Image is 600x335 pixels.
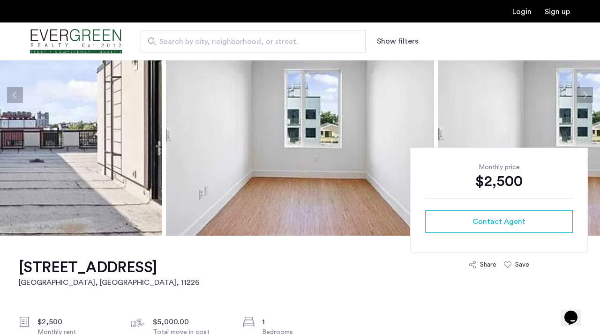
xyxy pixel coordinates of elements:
button: Next apartment [577,87,593,103]
span: Contact Agent [472,216,525,227]
div: Share [480,260,496,269]
button: button [425,210,573,233]
div: Save [515,260,529,269]
img: logo [30,24,122,59]
div: Monthly price [425,163,573,172]
h1: [STREET_ADDRESS] [19,258,200,277]
a: [STREET_ADDRESS][GEOGRAPHIC_DATA], [GEOGRAPHIC_DATA], 11226 [19,258,200,288]
iframe: chat widget [561,298,591,326]
span: Search by city, neighborhood, or street. [159,36,339,47]
button: Previous apartment [7,87,23,103]
div: $2,500 [37,316,116,328]
div: $5,000.00 [153,316,232,328]
a: Registration [545,8,570,15]
a: Cazamio Logo [30,24,122,59]
button: Show or hide filters [377,36,418,47]
a: Login [512,8,532,15]
h2: [GEOGRAPHIC_DATA], [GEOGRAPHIC_DATA] , 11226 [19,277,200,288]
input: Apartment Search [141,30,366,52]
div: $2,500 [425,172,573,191]
div: 1 [262,316,341,328]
